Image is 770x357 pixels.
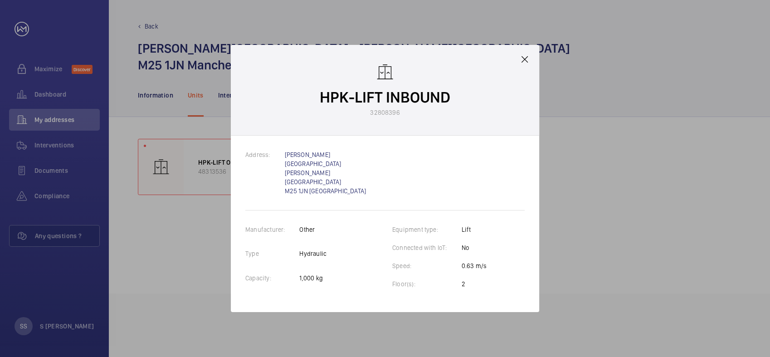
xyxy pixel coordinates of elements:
[461,225,486,234] p: Lift
[461,279,486,289] p: 2
[299,225,327,234] p: Other
[245,226,299,233] label: Manufacturer:
[245,274,286,282] label: Capacity:
[245,151,284,158] label: Address:
[370,108,400,117] p: 32808396
[392,280,430,288] label: Floor(s):
[392,244,461,251] label: Connected with IoT:
[461,243,486,252] p: No
[392,262,426,269] label: Speed:
[461,261,486,270] p: 0.63 m/s
[284,151,366,195] a: [PERSON_NAME][GEOGRAPHIC_DATA] [PERSON_NAME][GEOGRAPHIC_DATA] M25 1JN [GEOGRAPHIC_DATA]
[320,87,450,108] p: HPK-LIFT INBOUND
[376,63,394,81] img: elevator.svg
[299,274,327,283] p: 1,000 kg
[299,249,327,258] p: Hydraulic
[392,226,453,233] label: Equipment type:
[245,250,273,257] label: Type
